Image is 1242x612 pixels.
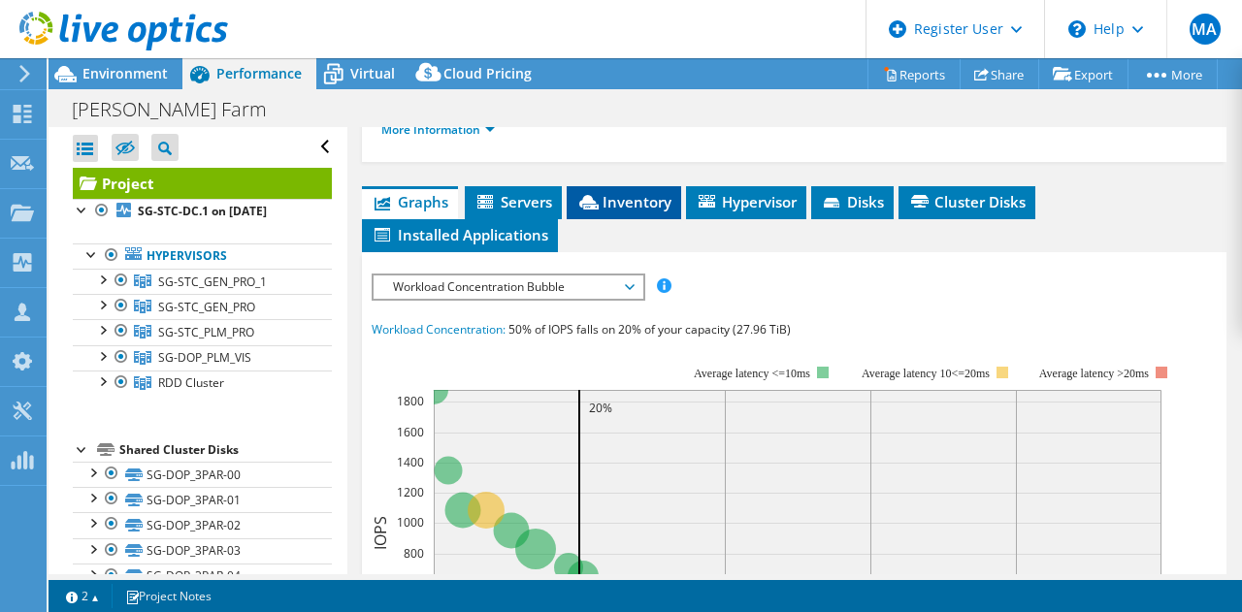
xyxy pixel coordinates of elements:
[73,345,332,370] a: SG-DOP_PLM_VIS
[694,367,810,380] tspan: Average latency <=10ms
[908,192,1026,211] span: Cluster Disks
[52,584,113,608] a: 2
[119,438,332,462] div: Shared Cluster Disks
[372,192,448,211] span: Graphs
[397,484,424,500] text: 1200
[381,121,495,138] a: More Information
[508,321,791,338] span: 50% of IOPS falls on 20% of your capacity (27.96 TiB)
[158,374,224,391] span: RDD Cluster
[404,545,424,562] text: 800
[112,584,225,608] a: Project Notes
[350,64,395,82] span: Virtual
[370,515,391,549] text: IOPS
[383,275,633,299] span: Workload Concentration Bubble
[73,269,332,294] a: SG-STC_GEN_PRO_1
[397,424,424,440] text: 1600
[82,64,168,82] span: Environment
[372,321,506,338] span: Workload Concentration:
[158,349,251,366] span: SG-DOP_PLM_VIS
[1128,59,1218,89] a: More
[73,370,332,396] a: RDD Cluster
[73,199,332,224] a: SG-STC-DC.1 on [DATE]
[73,319,332,344] a: SG-STC_PLM_PRO
[158,274,267,290] span: SG-STC_GEN_PRO_1
[443,64,532,82] span: Cloud Pricing
[867,59,961,89] a: Reports
[73,294,332,319] a: SG-STC_GEN_PRO
[73,462,332,487] a: SG-DOP_3PAR-00
[862,367,990,380] tspan: Average latency 10<=20ms
[73,538,332,564] a: SG-DOP_3PAR-03
[158,299,255,315] span: SG-STC_GEN_PRO
[216,64,302,82] span: Performance
[73,564,332,589] a: SG-DOP_3PAR-04
[73,512,332,537] a: SG-DOP_3PAR-02
[397,393,424,409] text: 1800
[138,203,267,219] b: SG-STC-DC.1 on [DATE]
[1068,20,1086,38] svg: \n
[63,99,297,120] h1: [PERSON_NAME] Farm
[821,192,884,211] span: Disks
[1038,367,1148,380] text: Average latency >20ms
[589,400,612,416] text: 20%
[372,225,548,244] span: Installed Applications
[1190,14,1221,45] span: MA
[73,487,332,512] a: SG-DOP_3PAR-01
[73,243,332,269] a: Hypervisors
[960,59,1039,89] a: Share
[397,454,424,470] text: 1400
[158,324,254,340] span: SG-STC_PLM_PRO
[576,192,671,211] span: Inventory
[1038,59,1128,89] a: Export
[474,192,552,211] span: Servers
[696,192,797,211] span: Hypervisor
[397,514,424,531] text: 1000
[73,168,332,199] a: Project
